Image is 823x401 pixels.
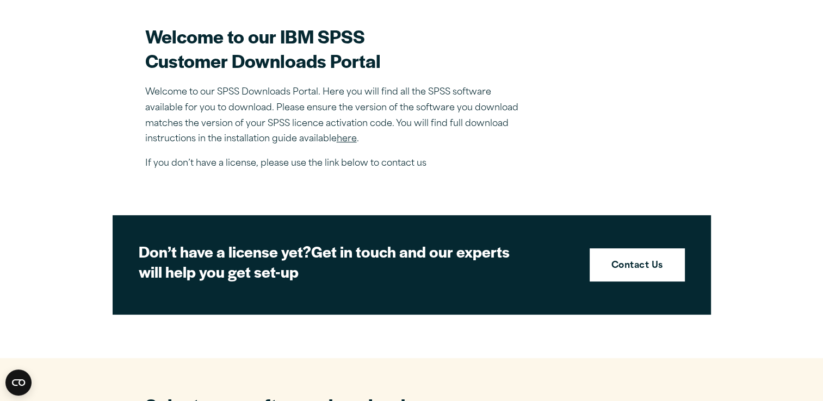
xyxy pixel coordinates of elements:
[5,369,32,396] button: Open CMP widget
[337,135,357,143] a: here
[145,24,526,73] h2: Welcome to our IBM SPSS Customer Downloads Portal
[139,241,519,282] h2: Get in touch and our experts will help you get set-up
[611,259,663,273] strong: Contact Us
[145,156,526,172] p: If you don’t have a license, please use the link below to contact us
[590,248,685,282] a: Contact Us
[139,240,311,262] strong: Don’t have a license yet?
[145,85,526,147] p: Welcome to our SPSS Downloads Portal. Here you will find all the SPSS software available for you ...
